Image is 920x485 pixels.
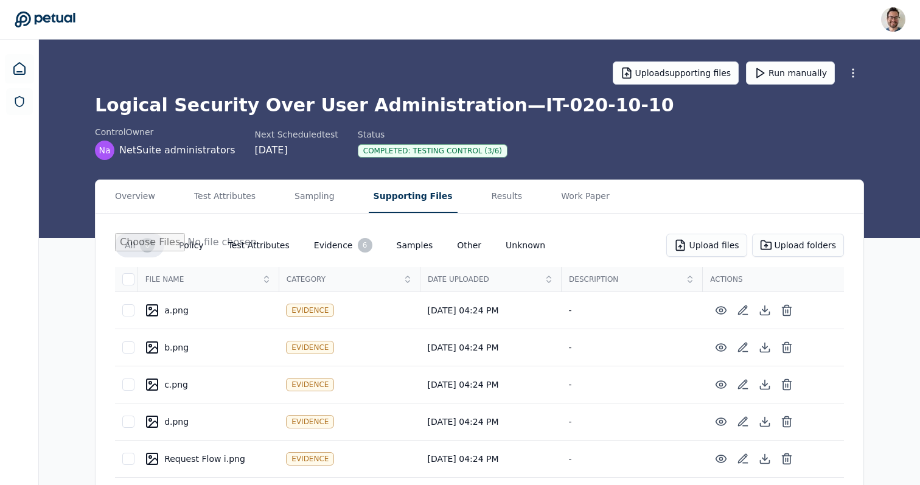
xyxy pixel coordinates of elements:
[754,448,776,470] button: Download File
[145,303,271,318] div: a.png
[842,62,864,84] button: More Options
[732,374,754,396] button: Add/Edit Description
[358,238,372,253] div: 6
[754,299,776,321] button: Download File
[286,341,334,354] div: Evidence
[496,234,555,256] button: Unknown
[255,143,338,158] div: [DATE]
[286,304,334,317] div: Evidence
[710,411,732,433] button: Preview File (hover for quick preview, click for full view)
[776,374,798,396] button: Delete File
[286,378,334,391] div: Evidence
[6,88,33,115] a: SOC 1 Reports
[562,292,703,329] td: -
[387,234,443,256] button: Samples
[358,144,507,158] div: Completed : Testing Control (3/6)
[776,299,798,321] button: Delete File
[562,441,703,478] td: -
[881,7,905,32] img: Eliot Walker
[189,180,260,213] button: Test Attributes
[569,274,681,284] span: Description
[140,238,155,253] div: 6
[776,448,798,470] button: Delete File
[732,299,754,321] button: Add/Edit Description
[776,337,798,358] button: Delete File
[369,180,458,213] button: Supporting Files
[562,329,703,366] td: -
[218,234,299,256] button: Test Attributes
[115,233,164,257] button: All6
[556,180,615,213] button: Work Paper
[752,234,844,257] button: Upload folders
[428,274,540,284] span: Date Uploaded
[119,143,235,158] span: NetSuite administrators
[710,337,732,358] button: Preview File (hover for quick preview, click for full view)
[255,128,338,141] div: Next Scheduled test
[420,292,561,329] td: [DATE] 04:24 PM
[287,274,399,284] span: Category
[145,452,271,466] div: Request Flow i.png
[304,233,382,257] button: Evidence6
[420,329,561,366] td: [DATE] 04:24 PM
[666,234,747,257] button: Upload files
[776,411,798,433] button: Delete File
[5,54,34,83] a: Dashboard
[710,448,732,470] button: Preview File (hover for quick preview, click for full view)
[358,128,507,141] div: Status
[286,415,334,428] div: Evidence
[145,340,271,355] div: b.png
[110,180,160,213] button: Overview
[169,234,213,256] button: Policy
[754,337,776,358] button: Download File
[562,403,703,441] td: -
[286,452,334,466] div: Evidence
[420,403,561,441] td: [DATE] 04:24 PM
[95,94,864,116] h1: Logical Security Over User Administration — IT-020-10-10
[95,126,235,138] div: control Owner
[487,180,528,213] button: Results
[710,274,837,284] span: Actions
[613,61,739,85] button: Uploadsupporting files
[710,374,732,396] button: Preview File (hover for quick preview, click for full view)
[754,411,776,433] button: Download File
[732,411,754,433] button: Add/Edit Description
[754,374,776,396] button: Download File
[447,234,491,256] button: Other
[420,366,561,403] td: [DATE] 04:24 PM
[15,11,75,28] a: Go to Dashboard
[99,144,110,156] span: Na
[145,377,271,392] div: c.png
[732,337,754,358] button: Add/Edit Description
[562,366,703,403] td: -
[420,441,561,478] td: [DATE] 04:24 PM
[710,299,732,321] button: Preview File (hover for quick preview, click for full view)
[746,61,835,85] button: Run manually
[290,180,340,213] button: Sampling
[145,414,271,429] div: d.png
[145,274,258,284] span: File Name
[732,448,754,470] button: Add/Edit Description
